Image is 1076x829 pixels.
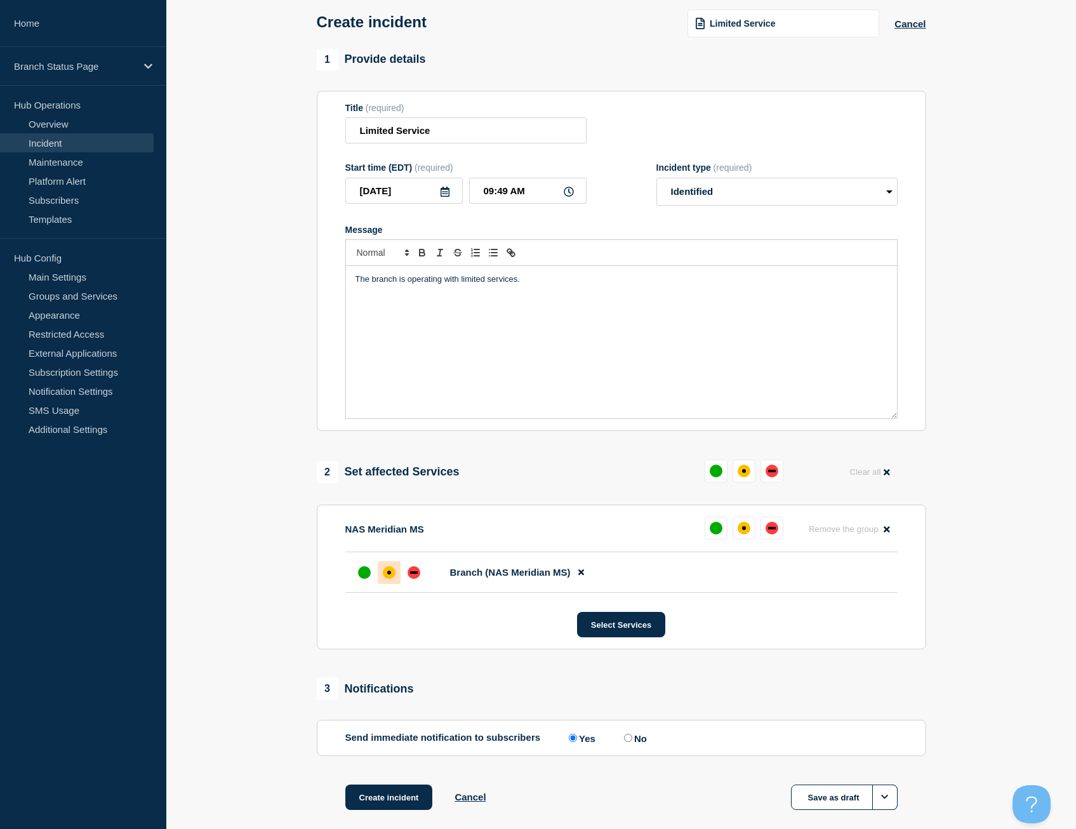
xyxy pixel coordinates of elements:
[317,49,426,70] div: Provide details
[14,61,136,72] p: Branch Status Page
[455,792,486,802] button: Cancel
[408,566,420,579] div: down
[345,732,541,744] p: Send immediate notification to subscribers
[761,517,783,540] button: down
[705,460,727,482] button: up
[345,785,433,810] button: Create incident
[842,460,897,484] button: Clear all
[415,162,453,173] span: (required)
[624,734,632,742] input: No
[710,465,722,477] div: up
[366,103,404,113] span: (required)
[467,245,484,260] button: Toggle ordered list
[894,18,926,29] button: Cancel
[569,734,577,742] input: Yes
[801,517,898,541] button: Remove the group
[431,245,449,260] button: Toggle italic text
[351,245,413,260] span: Font size
[345,225,898,235] div: Message
[317,461,460,483] div: Set affected Services
[738,465,750,477] div: affected
[733,517,755,540] button: affected
[621,732,647,744] label: No
[345,103,587,113] div: Title
[355,274,887,285] p: The branch is operating with limited services.
[345,732,898,744] div: Send immediate notification to subscribers
[317,461,338,483] span: 2
[449,245,467,260] button: Toggle strikethrough text
[872,785,898,810] button: Options
[317,678,338,700] span: 3
[345,162,587,173] div: Start time (EDT)
[345,117,587,143] input: Title
[766,465,778,477] div: down
[710,522,722,534] div: up
[484,245,502,260] button: Toggle bulleted list
[345,524,424,534] p: NAS Meridian MS
[469,178,587,204] input: HH:MM A
[656,178,898,206] select: Incident type
[450,567,571,578] span: Branch (NAS Meridian MS)
[317,49,338,70] span: 1
[577,612,665,637] button: Select Services
[346,266,897,418] div: Message
[383,566,395,579] div: affected
[1013,785,1051,823] iframe: Help Scout Beacon - Open
[766,522,778,534] div: down
[761,460,783,482] button: down
[317,678,414,700] div: Notifications
[696,18,705,29] img: template icon
[738,522,750,534] div: affected
[317,13,427,31] h1: Create incident
[809,524,879,534] span: Remove the group
[733,460,755,482] button: affected
[566,732,595,744] label: Yes
[791,785,898,810] button: Save as draft
[710,18,776,29] span: Limited Service
[502,245,520,260] button: Toggle link
[714,162,752,173] span: (required)
[705,517,727,540] button: up
[345,178,463,204] input: YYYY-MM-DD
[656,162,898,173] div: Incident type
[358,566,371,579] div: up
[413,245,431,260] button: Toggle bold text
